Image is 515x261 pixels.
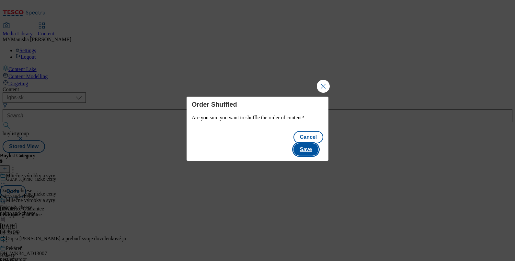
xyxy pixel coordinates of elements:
div: Modal [187,97,328,161]
button: Close Modal [317,80,330,93]
h4: Order Shuffled [192,101,323,108]
p: Are you sure you want to shuffle the order of content? [192,115,323,121]
button: Cancel [293,131,323,143]
button: Save [293,143,318,156]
